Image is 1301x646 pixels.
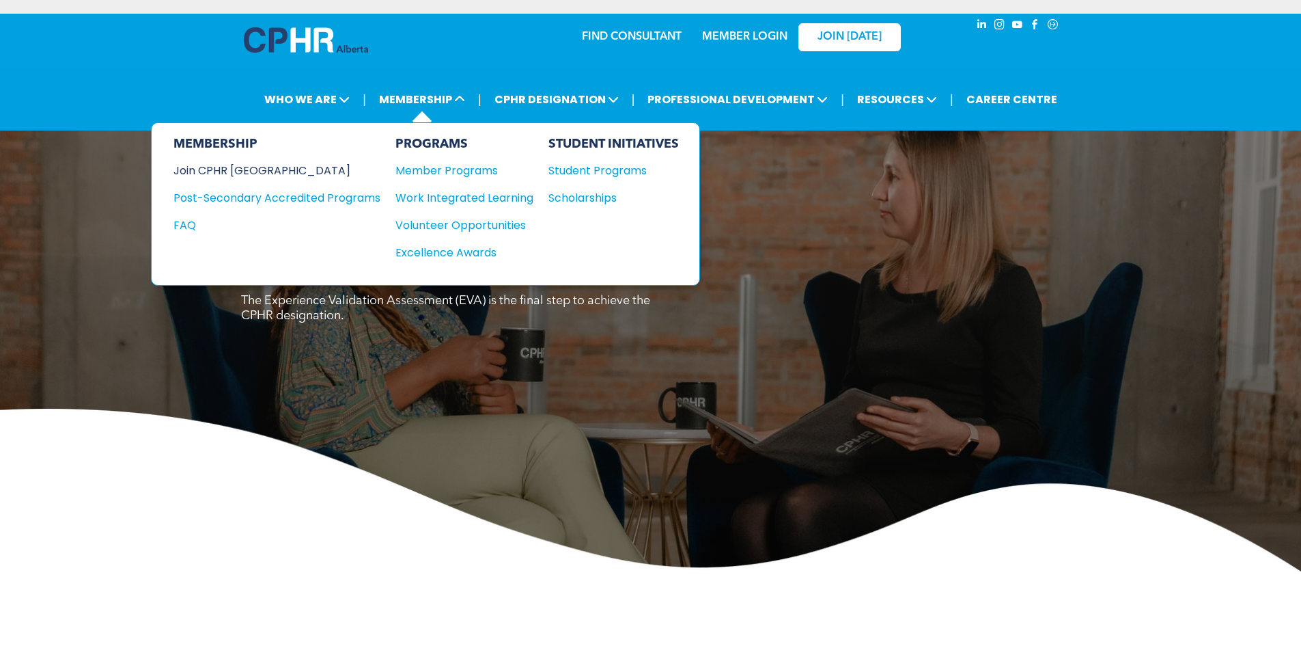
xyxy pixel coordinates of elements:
span: MEMBERSHIP [375,87,469,112]
div: Volunteer Opportunities [395,217,520,234]
a: Excellence Awards [395,244,533,261]
div: MEMBERSHIP [173,137,380,152]
div: PROGRAMS [395,137,533,152]
a: linkedin [975,17,990,36]
div: Scholarships [548,189,666,206]
li: | [632,85,635,113]
a: youtube [1010,17,1025,36]
span: RESOURCES [853,87,941,112]
a: Scholarships [548,189,679,206]
div: Post-Secondary Accredited Programs [173,189,360,206]
a: JOIN [DATE] [798,23,901,51]
a: CAREER CENTRE [962,87,1061,112]
span: JOIN [DATE] [817,31,882,44]
div: STUDENT INITIATIVES [548,137,679,152]
div: Excellence Awards [395,244,520,261]
span: CPHR DESIGNATION [490,87,623,112]
a: Join CPHR [GEOGRAPHIC_DATA] [173,162,380,179]
a: FAQ [173,217,380,234]
li: | [950,85,953,113]
a: Student Programs [548,162,679,179]
a: MEMBER LOGIN [702,31,787,42]
li: | [478,85,481,113]
a: Volunteer Opportunities [395,217,533,234]
span: WHO WE ARE [260,87,354,112]
a: Work Integrated Learning [395,189,533,206]
li: | [363,85,366,113]
div: FAQ [173,217,360,234]
span: The Experience Validation Assessment (EVA) is the final step to achieve the CPHR designation. [241,295,650,322]
a: Social network [1046,17,1061,36]
a: facebook [1028,17,1043,36]
a: Post-Secondary Accredited Programs [173,189,380,206]
div: Member Programs [395,162,520,179]
img: A blue and white logo for cp alberta [244,27,368,53]
div: Student Programs [548,162,666,179]
div: Work Integrated Learning [395,189,520,206]
a: Member Programs [395,162,533,179]
span: PROFESSIONAL DEVELOPMENT [643,87,832,112]
li: | [841,85,844,113]
div: Join CPHR [GEOGRAPHIC_DATA] [173,162,360,179]
a: FIND CONSULTANT [582,31,682,42]
a: instagram [992,17,1007,36]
